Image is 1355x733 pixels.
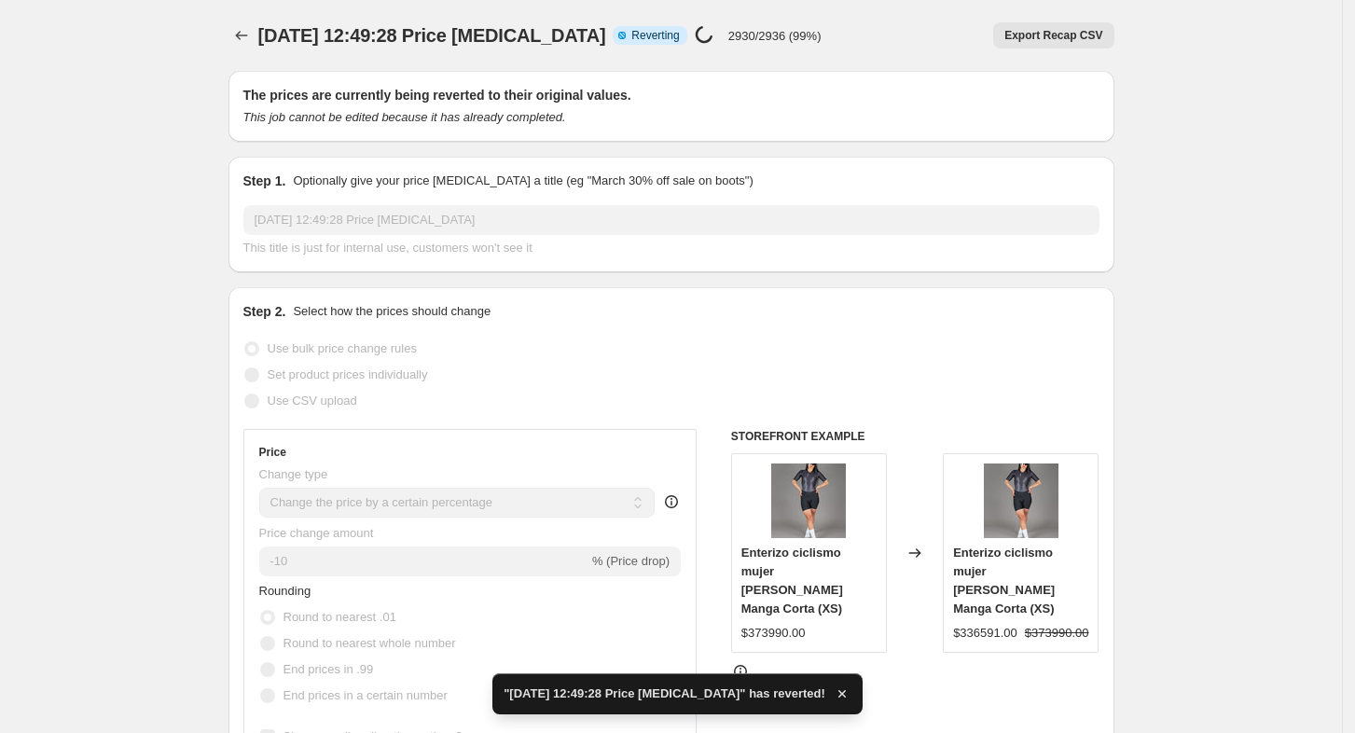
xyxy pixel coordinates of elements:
img: enterizonixmangacortafrente_80x.jpg [984,463,1058,538]
input: -15 [259,546,588,576]
img: enterizonixmangacortafrente_80x.jpg [771,463,846,538]
p: Optionally give your price [MEDICAL_DATA] a title (eg "March 30% off sale on boots") [293,172,753,190]
span: Round to nearest whole number [283,636,456,650]
span: Change type [259,467,328,481]
h2: Step 2. [243,302,286,321]
h2: The prices are currently being reverted to their original values. [243,86,1099,104]
span: Export Recap CSV [1004,28,1102,43]
strike: $373990.00 [1025,624,1089,643]
input: 30% off holiday sale [243,205,1099,235]
span: "[DATE] 12:49:28 Price [MEDICAL_DATA]" has reverted! [504,685,825,703]
div: help [662,492,681,511]
p: 2930/2936 (99%) [728,29,822,43]
span: Rounding [259,584,311,598]
span: Use bulk price change rules [268,341,417,355]
span: Use CSV upload [268,394,357,408]
button: Price change jobs [228,22,255,48]
h2: Step 1. [243,172,286,190]
h3: Price [259,445,286,460]
span: End prices in a certain number [283,688,448,702]
span: % (Price drop) [592,554,670,568]
span: Price change amount [259,526,374,540]
div: $336591.00 [953,624,1017,643]
span: Reverting [631,28,679,43]
i: This job cannot be edited because it has already completed. [243,110,566,124]
span: Enterizo ciclismo mujer [PERSON_NAME] Manga Corta (XS) [741,546,843,615]
span: This title is just for internal use, customers won't see it [243,241,532,255]
div: $373990.00 [741,624,806,643]
span: End prices in .99 [283,662,374,676]
p: Select how the prices should change [293,302,491,321]
span: [DATE] 12:49:28 Price [MEDICAL_DATA] [258,25,606,46]
span: Enterizo ciclismo mujer [PERSON_NAME] Manga Corta (XS) [953,546,1055,615]
button: Export Recap CSV [993,22,1113,48]
h6: STOREFRONT EXAMPLE [731,429,1099,444]
span: Round to nearest .01 [283,610,396,624]
span: Set product prices individually [268,367,428,381]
